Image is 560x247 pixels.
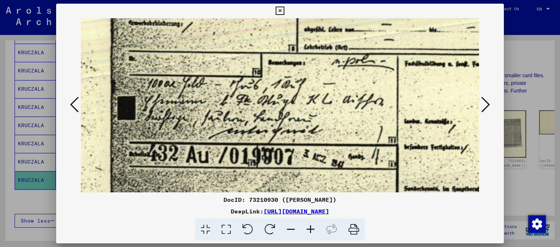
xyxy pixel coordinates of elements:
[528,215,546,233] img: Change consent
[528,215,545,232] div: Change consent
[264,208,329,215] a: [URL][DOMAIN_NAME]
[56,207,504,216] div: DeepLink:
[56,195,504,204] div: DocID: 73210930 ([PERSON_NAME])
